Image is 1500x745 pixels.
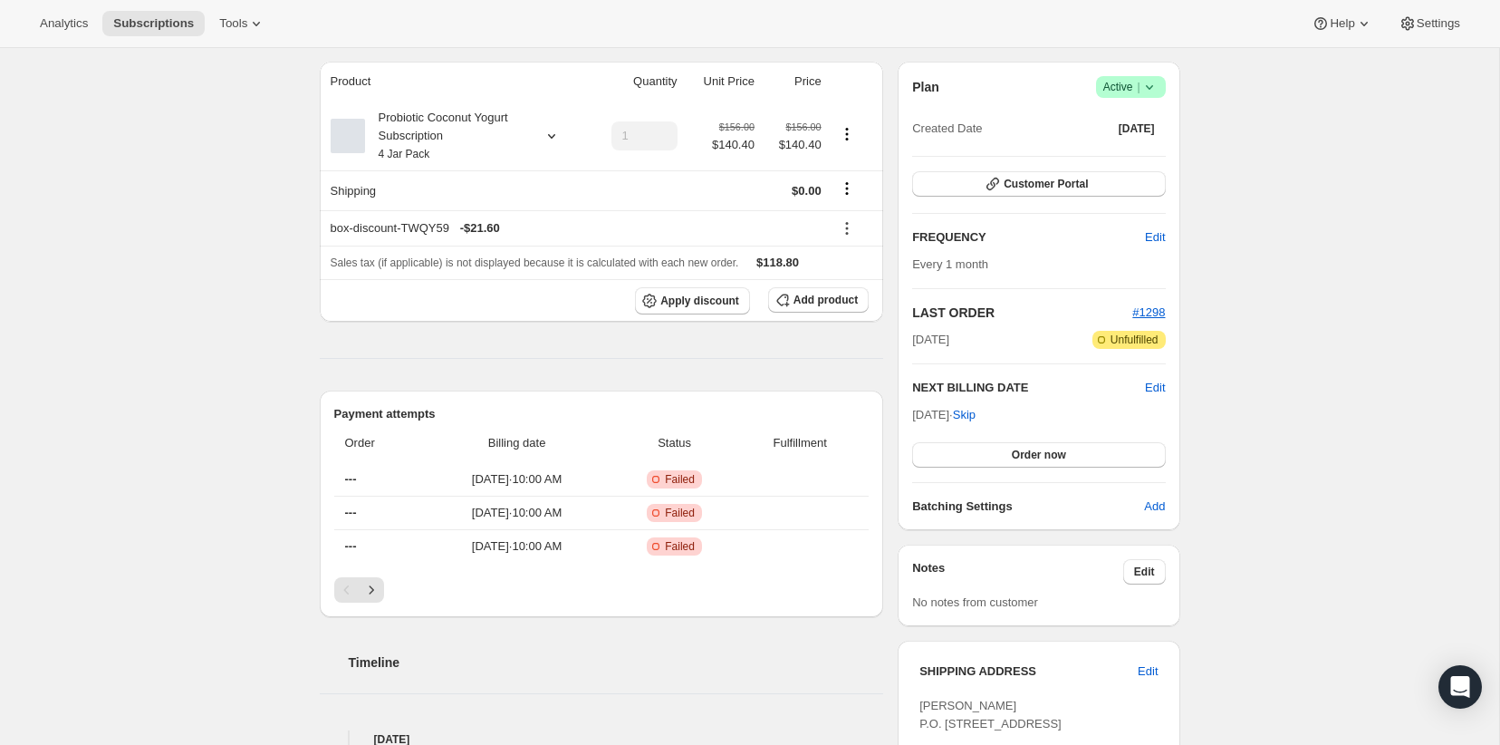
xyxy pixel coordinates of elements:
button: Next [359,577,384,603]
span: Billing date [427,434,607,452]
h3: Notes [912,559,1123,585]
span: No notes from customer [912,595,1038,609]
a: #1298 [1132,305,1165,319]
span: Skip [953,406,976,424]
button: Add [1133,492,1176,521]
h2: LAST ORDER [912,304,1132,322]
span: Apply discount [660,294,739,308]
span: Edit [1145,228,1165,247]
button: Order now [912,442,1165,468]
button: Apply discount [635,287,750,314]
span: --- [345,506,357,519]
span: - $21.60 [460,219,500,237]
span: Tools [219,16,247,31]
nav: Pagination [334,577,870,603]
small: $156.00 [719,121,755,132]
span: Failed [665,539,695,554]
button: Edit [1145,379,1165,397]
button: Tools [208,11,276,36]
span: [DATE] [912,331,949,349]
span: Created Date [912,120,982,138]
span: Add product [793,293,858,307]
span: Failed [665,472,695,487]
span: Add [1144,498,1165,516]
h2: FREQUENCY [912,228,1145,247]
div: box-discount-TWQY59 [331,219,822,237]
button: [DATE] [1108,116,1166,141]
span: $140.40 [712,136,755,154]
span: Sales tax (if applicable) is not displayed because it is calculated with each new order. [331,256,739,269]
h2: Payment attempts [334,405,870,423]
span: Help [1330,16,1354,31]
span: [DATE] [1119,121,1155,136]
span: Analytics [40,16,88,31]
span: $0.00 [792,184,822,198]
span: [PERSON_NAME] P.O. [STREET_ADDRESS] [919,699,1062,730]
small: $156.00 [785,121,821,132]
button: Product actions [832,124,861,144]
button: Edit [1134,223,1176,252]
th: Product [320,62,587,102]
th: Shipping [320,170,587,210]
h2: Plan [912,78,939,96]
small: 4 Jar Pack [379,148,430,160]
button: Settings [1388,11,1471,36]
button: Edit [1123,559,1166,585]
span: Status [618,434,731,452]
span: Order now [1012,448,1066,462]
h3: SHIPPING ADDRESS [919,663,1138,681]
span: Customer Portal [1004,177,1088,191]
button: #1298 [1132,304,1165,322]
span: $140.40 [765,136,822,154]
button: Subscriptions [102,11,205,36]
span: Unfulfilled [1111,333,1159,347]
span: Edit [1138,663,1158,681]
th: Order [334,423,422,463]
span: Settings [1417,16,1460,31]
span: [DATE] · [912,408,976,421]
span: Fulfillment [742,434,858,452]
div: Open Intercom Messenger [1438,665,1482,709]
span: Failed [665,506,695,520]
span: Active [1103,78,1159,96]
button: Analytics [29,11,99,36]
span: --- [345,539,357,553]
span: Edit [1134,565,1155,579]
h2: Timeline [349,653,884,672]
th: Price [760,62,827,102]
button: Edit [1127,657,1168,686]
button: Customer Portal [912,171,1165,197]
button: Shipping actions [832,179,861,198]
span: Every 1 month [912,257,988,271]
span: $118.80 [756,256,799,269]
button: Help [1301,11,1383,36]
th: Unit Price [683,62,760,102]
button: Skip [942,401,986,430]
span: [DATE] · 10:00 AM [427,470,607,489]
div: Probiotic Coconut Yogurt Subscription [365,109,528,163]
button: Add product [768,287,869,313]
span: [DATE] · 10:00 AM [427,504,607,522]
span: | [1137,80,1139,94]
th: Quantity [586,62,682,102]
h2: NEXT BILLING DATE [912,379,1145,397]
span: --- [345,472,357,486]
span: Subscriptions [113,16,194,31]
span: [DATE] · 10:00 AM [427,537,607,556]
h6: Batching Settings [912,498,1144,516]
